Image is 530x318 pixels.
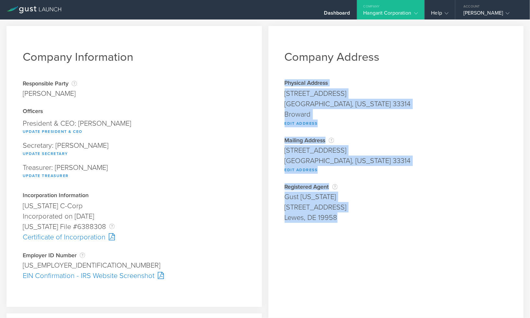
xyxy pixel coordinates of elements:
[285,184,508,190] div: Registered Agent
[23,117,246,139] div: President & CEO: [PERSON_NAME]
[285,80,508,87] div: Physical Address
[23,232,246,242] div: Certificate of Incorporation
[23,161,246,183] div: Treasurer: [PERSON_NAME]
[23,128,82,135] button: Update President & CEO
[285,166,318,174] button: Edit Address
[463,10,519,19] div: [PERSON_NAME]
[23,271,246,281] div: EIN Confirmation - IRS Website Screenshot
[23,252,246,259] div: Employer ID Number
[23,193,246,199] div: Incorporation Information
[285,88,508,99] div: [STREET_ADDRESS]
[23,222,246,232] div: [US_STATE] File #6388308
[23,88,77,99] div: [PERSON_NAME]
[23,260,246,271] div: [US_EMPLOYER_IDENTIFICATION_NUMBER]
[23,211,246,222] div: Incorporated on [DATE]
[285,137,508,144] div: Mailing Address
[285,120,318,127] button: Edit Address
[364,10,418,19] div: Hangarit Corporation
[324,10,350,19] div: Dashboard
[285,99,508,109] div: [GEOGRAPHIC_DATA], [US_STATE] 33314
[23,80,77,87] div: Responsible Party
[23,50,246,64] h1: Company Information
[23,139,246,161] div: Secretary: [PERSON_NAME]
[285,212,508,223] div: Lewes, DE 19958
[285,109,508,120] div: Broward
[23,108,246,115] div: Officers
[431,10,449,19] div: Help
[285,156,508,166] div: [GEOGRAPHIC_DATA], [US_STATE] 33314
[285,145,508,156] div: [STREET_ADDRESS]
[498,287,530,318] iframe: Chat Widget
[23,201,246,211] div: [US_STATE] C-Corp
[23,150,68,158] button: Update Secretary
[285,50,508,64] h1: Company Address
[285,192,508,202] div: Gust [US_STATE]
[23,172,69,180] button: Update Treasurer
[285,202,508,212] div: [STREET_ADDRESS]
